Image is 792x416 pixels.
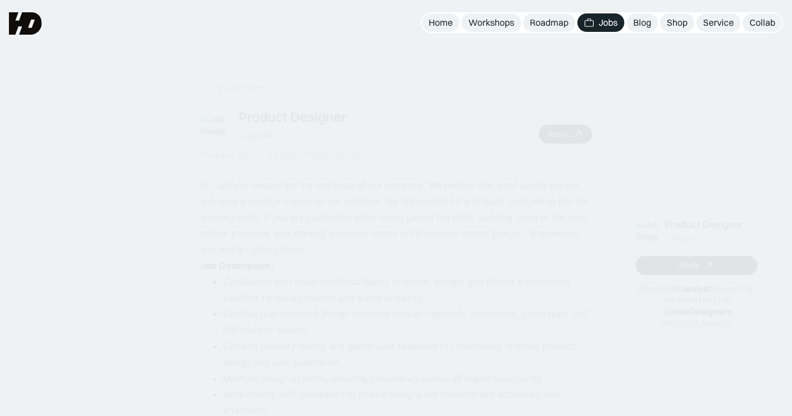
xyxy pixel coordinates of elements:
[223,370,592,386] li: Maintain design systems, ensuring consistency across all digital touchpoints.
[523,13,575,32] a: Roadmap
[660,13,694,32] a: Shop
[703,17,734,29] div: Service
[599,17,618,29] div: Jobs
[665,219,743,230] div: Product Designer
[201,177,592,258] p: At Catalyst, People are the heartbeat of our company. We believe that good quality people will ha...
[743,13,782,32] a: Collab
[670,305,732,316] b: HaloDesigners
[223,274,592,306] li: Collaborate with cross-functional teams to define, design, and deliver e-commerce solutions for l...
[201,260,275,271] strong: Job Description :
[422,13,459,32] a: Home
[530,17,568,29] div: Roadmap
[346,150,350,159] div: ·
[676,282,712,294] b: Catalyst
[267,150,345,159] div: [GEOGRAPHIC_DATA]
[750,17,775,29] div: Collab
[577,13,624,32] a: Jobs
[633,17,651,29] div: Blog
[665,233,694,242] div: Catalyst
[462,13,521,32] a: Workshops
[219,81,282,92] div: Lihat semua job
[539,125,592,144] a: Apply
[238,150,260,159] div: Onsite
[223,338,592,371] li: Conduct usability testing and gather user feedback to continuously improve product design and use...
[667,17,687,29] div: Shop
[627,13,658,32] a: Blog
[223,306,592,338] li: Develop user-centered design concepts through research, wireframes, prototypes, and high-fidelity...
[262,150,266,159] div: ·
[468,17,514,29] div: Workshops
[636,256,757,275] a: Apply
[239,129,272,141] div: Catalyst
[636,219,659,242] img: Job Image
[201,150,231,159] div: Contract
[239,109,347,125] div: Product Designer
[636,282,757,329] p: Please let knows that you found this job via , [PERSON_NAME]!
[547,129,567,139] div: Apply
[429,17,453,29] div: Home
[201,77,286,96] a: Lihat semua job
[696,13,741,32] a: Service
[678,260,698,270] div: Apply
[233,150,237,159] div: ·
[201,114,232,137] img: Job Image
[352,150,365,159] div: 16d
